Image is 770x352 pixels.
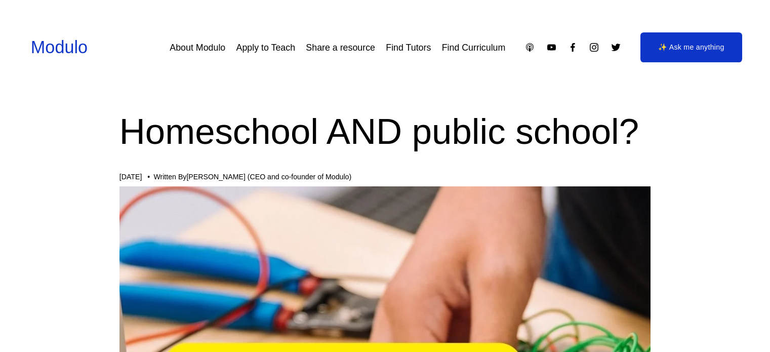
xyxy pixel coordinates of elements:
a: Find Tutors [386,38,431,57]
a: ✨ Ask me anything [640,32,742,63]
h1: Homeschool AND public school? [119,106,651,157]
a: YouTube [546,42,557,53]
a: Apple Podcasts [524,42,535,53]
a: About Modulo [170,38,225,57]
a: Facebook [568,42,578,53]
a: Instagram [589,42,599,53]
a: Modulo [31,37,88,57]
a: Twitter [611,42,621,53]
a: Find Curriculum [442,38,506,57]
a: Apply to Teach [236,38,296,57]
a: [PERSON_NAME] (CEO and co-founder of Modulo) [186,173,351,181]
a: Share a resource [306,38,375,57]
div: Written By [153,173,351,181]
span: [DATE] [119,173,142,181]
